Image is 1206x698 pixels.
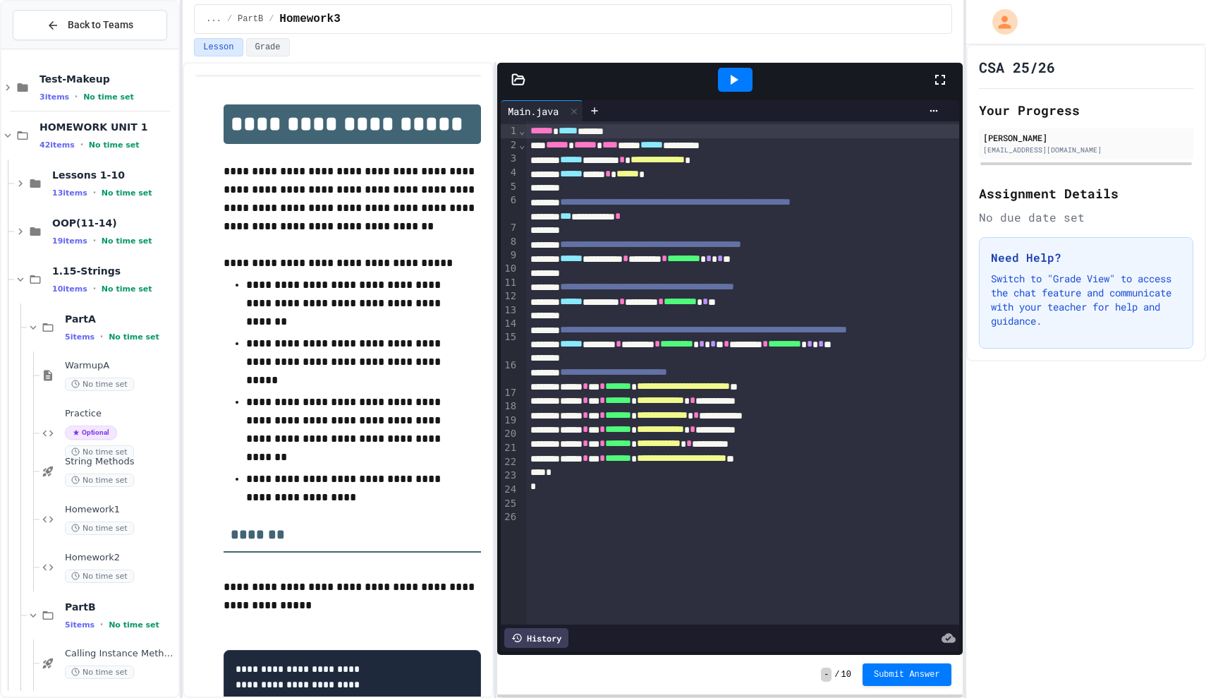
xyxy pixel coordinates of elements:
[39,140,75,150] span: 42 items
[501,166,518,180] div: 4
[65,445,134,459] span: No time set
[65,570,134,583] span: No time set
[52,217,176,229] span: OOP(11-14)
[13,10,167,40] button: Back to Teams
[501,289,518,303] div: 12
[501,235,518,248] div: 8
[834,669,839,680] span: /
[269,13,274,25] span: /
[65,620,95,630] span: 5 items
[65,474,134,487] span: No time set
[504,628,568,648] div: History
[52,236,87,246] span: 19 items
[991,249,1181,266] h3: Need Help?
[979,57,1055,77] h1: CSA 25/26
[83,92,134,102] span: No time set
[501,386,518,399] div: 17
[841,669,851,680] span: 10
[100,619,103,630] span: •
[501,330,518,358] div: 15
[39,121,176,133] span: HOMEWORK UNIT 1
[501,138,518,152] div: 2
[65,332,95,342] span: 5 items
[501,469,518,483] div: 23
[65,408,176,420] span: Practice
[52,169,176,181] span: Lessons 1-10
[863,663,951,686] button: Submit Answer
[1089,580,1192,640] iframe: chat widget
[279,11,340,28] span: Homework3
[100,331,103,342] span: •
[979,209,1193,226] div: No due date set
[501,497,518,510] div: 25
[501,262,518,276] div: 10
[501,455,518,469] div: 22
[518,125,525,136] span: Fold line
[65,504,176,516] span: Homework1
[65,360,176,372] span: WarmupA
[65,522,134,535] span: No time set
[501,276,518,289] div: 11
[65,313,176,325] span: PartA
[977,6,1021,38] div: My Account
[979,183,1193,203] h2: Assignment Details
[194,38,243,56] button: Lesson
[65,456,176,468] span: String Methods
[39,92,69,102] span: 3 items
[501,359,518,386] div: 16
[93,187,96,198] span: •
[246,38,290,56] button: Grade
[518,139,525,150] span: Fold line
[39,73,176,85] span: Test-Makeup
[501,317,518,330] div: 14
[65,648,176,660] span: Calling Instance Methods - Topic 1.14
[501,221,518,235] div: 7
[501,399,518,414] div: 18
[52,265,176,277] span: 1.15-Strings
[983,145,1189,155] div: [EMAIL_ADDRESS][DOMAIN_NAME]
[501,193,518,221] div: 6
[75,91,78,102] span: •
[983,131,1189,144] div: [PERSON_NAME]
[65,666,134,679] span: No time set
[501,180,518,193] div: 5
[52,284,87,294] span: 10 items
[89,140,140,150] span: No time set
[501,152,518,166] div: 3
[65,552,176,564] span: Homework2
[501,483,518,497] div: 24
[501,414,518,428] div: 19
[102,188,152,198] span: No time set
[821,668,832,682] span: -
[52,188,87,198] span: 13 items
[991,272,1181,328] p: Switch to "Grade View" to access the chat feature and communicate with your teacher for help and ...
[1147,642,1192,684] iframe: chat widget
[501,303,518,318] div: 13
[501,427,518,441] div: 20
[109,620,159,630] span: No time set
[65,378,134,391] span: No time set
[501,104,566,119] div: Main.java
[102,284,152,294] span: No time set
[93,235,96,246] span: •
[501,510,518,524] div: 26
[501,100,583,121] div: Main.java
[979,100,1193,120] h2: Your Progress
[874,669,940,680] span: Submit Answer
[501,441,518,455] div: 21
[93,283,96,294] span: •
[501,248,518,263] div: 9
[65,601,176,613] span: PartB
[227,13,232,25] span: /
[206,13,221,25] span: ...
[102,236,152,246] span: No time set
[238,13,263,25] span: PartB
[501,124,518,138] div: 1
[80,139,83,150] span: •
[65,426,117,440] span: Optional
[109,332,159,342] span: No time set
[68,18,133,32] span: Back to Teams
